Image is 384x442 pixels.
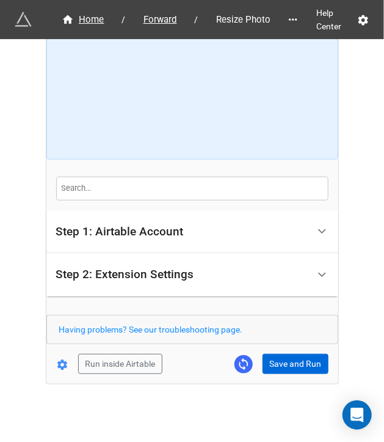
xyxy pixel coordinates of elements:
[46,210,338,254] div: Step 1: Airtable Account
[49,12,117,27] a: Home
[56,177,328,200] input: Search...
[308,2,357,37] a: Help Center
[49,12,283,27] nav: breadcrumb
[234,355,253,374] a: Sync Base Structure
[263,354,328,375] button: Save and Run
[342,400,372,430] div: Open Intercom Messenger
[56,226,184,238] div: Step 1: Airtable Account
[62,13,104,27] div: Home
[136,13,184,27] span: Forward
[57,9,327,149] iframe: How to Resize Images on Airtable in Bulk!
[15,11,32,28] img: miniextensions-icon.73ae0678.png
[209,13,278,27] span: Resize Photo
[122,13,126,26] li: /
[46,253,338,297] div: Step 2: Extension Settings
[78,354,162,375] button: Run inside Airtable
[195,13,198,26] li: /
[131,12,190,27] a: Forward
[59,325,243,334] a: Having problems? See our troubleshooting page.
[56,268,194,281] div: Step 2: Extension Settings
